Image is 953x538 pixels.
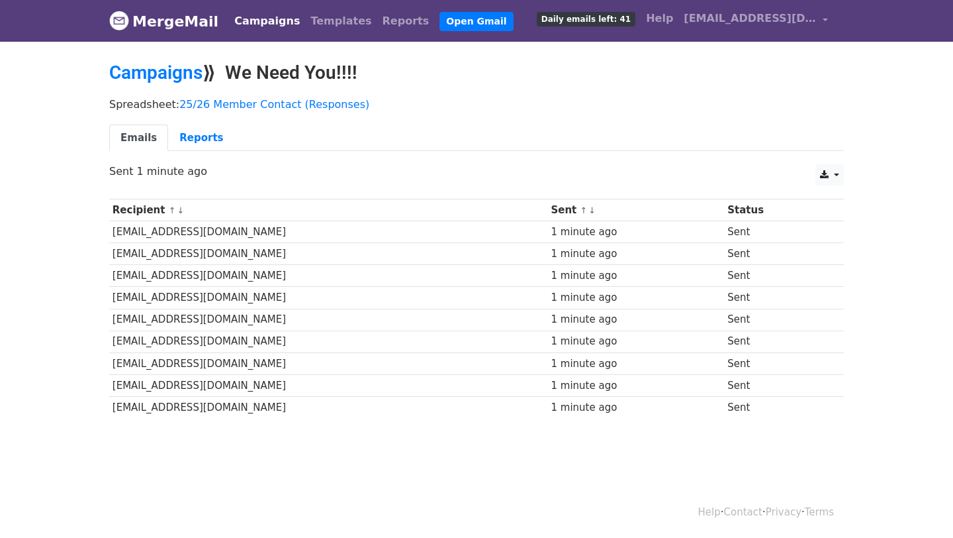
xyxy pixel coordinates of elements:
[537,12,635,27] span: Daily emails left: 41
[169,205,176,215] a: ↑
[805,506,834,518] a: Terms
[109,396,548,418] td: [EMAIL_ADDRESS][DOMAIN_NAME]
[439,12,513,31] a: Open Gmail
[641,5,678,32] a: Help
[109,125,168,152] a: Emails
[109,164,844,178] p: Sent 1 minute ago
[109,11,129,30] img: MergeMail logo
[229,8,305,34] a: Campaigns
[179,98,369,111] a: 25/26 Member Contact (Responses)
[551,356,721,372] div: 1 minute ago
[724,221,828,243] td: Sent
[724,506,762,518] a: Contact
[684,11,816,27] span: [EMAIL_ADDRESS][DOMAIN_NAME]
[724,243,828,265] td: Sent
[724,287,828,309] td: Sent
[109,352,548,374] td: [EMAIL_ADDRESS][DOMAIN_NAME]
[548,199,725,221] th: Sent
[724,199,828,221] th: Status
[551,225,721,240] div: 1 minute ago
[588,205,596,215] a: ↓
[109,62,844,84] h2: ⟫ We Need You!!!!
[531,5,641,32] a: Daily emails left: 41
[177,205,184,215] a: ↓
[109,199,548,221] th: Recipient
[724,331,828,352] td: Sent
[109,374,548,396] td: [EMAIL_ADDRESS][DOMAIN_NAME]
[305,8,377,34] a: Templates
[168,125,234,152] a: Reports
[724,265,828,287] td: Sent
[109,7,218,35] a: MergeMail
[724,309,828,331] td: Sent
[109,331,548,352] td: [EMAIL_ADDRESS][DOMAIN_NAME]
[551,290,721,305] div: 1 minute ago
[724,374,828,396] td: Sent
[551,246,721,262] div: 1 minute ago
[109,309,548,331] td: [EMAIL_ADDRESS][DOMAIN_NAME]
[678,5,833,36] a: [EMAIL_ADDRESS][DOMAIN_NAME]
[551,400,721,415] div: 1 minute ago
[109,221,548,243] td: [EMAIL_ADDRESS][DOMAIN_NAME]
[724,352,828,374] td: Sent
[109,287,548,309] td: [EMAIL_ADDRESS][DOMAIN_NAME]
[377,8,435,34] a: Reports
[551,334,721,349] div: 1 minute ago
[551,378,721,394] div: 1 minute ago
[698,506,721,518] a: Help
[109,265,548,287] td: [EMAIL_ADDRESS][DOMAIN_NAME]
[551,268,721,284] div: 1 minute ago
[109,62,203,83] a: Campaigns
[109,243,548,265] td: [EMAIL_ADDRESS][DOMAIN_NAME]
[766,506,801,518] a: Privacy
[724,396,828,418] td: Sent
[109,97,844,111] p: Spreadsheet:
[580,205,588,215] a: ↑
[551,312,721,327] div: 1 minute ago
